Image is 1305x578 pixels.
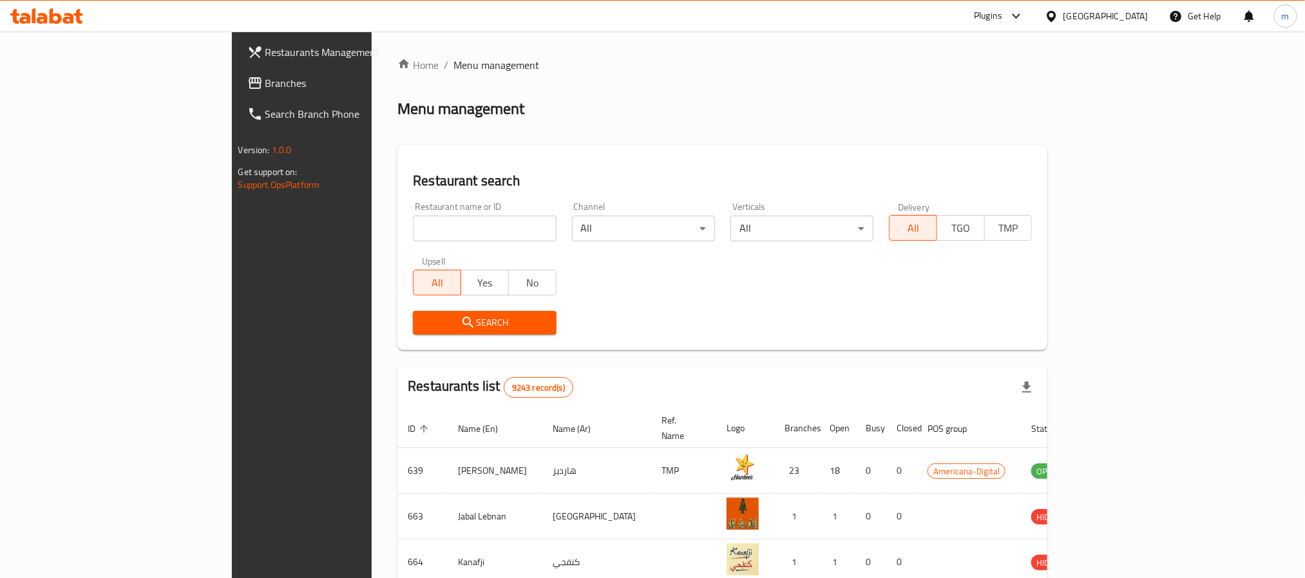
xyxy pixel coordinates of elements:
[542,448,651,494] td: هارديز
[508,270,557,295] button: No
[662,413,701,443] span: Ref. Name
[855,448,886,494] td: 0
[819,494,855,539] td: 1
[504,382,573,394] span: 9243 record(s)
[413,311,556,335] button: Search
[716,409,774,448] th: Logo
[514,274,551,292] span: No
[272,142,292,158] span: 1.0.0
[265,106,439,122] span: Search Branch Phone
[886,494,917,539] td: 0
[572,216,715,241] div: All
[237,68,450,98] a: Branches
[819,448,855,494] td: 18
[855,409,886,448] th: Busy
[1282,9,1290,23] span: m
[413,270,461,295] button: All
[1031,555,1070,570] span: HIDDEN
[895,219,932,238] span: All
[408,377,573,398] h2: Restaurants list
[461,270,509,295] button: Yes
[458,421,515,436] span: Name (En)
[238,176,320,193] a: Support.OpsPlatform
[238,142,270,158] span: Version:
[237,37,450,68] a: Restaurants Management
[1031,555,1070,570] div: HIDDEN
[422,257,446,266] label: Upsell
[453,57,539,73] span: Menu management
[397,57,1047,73] nav: breadcrumb
[774,494,819,539] td: 1
[397,98,524,119] h2: Menu management
[886,409,917,448] th: Closed
[419,274,456,292] span: All
[265,44,439,60] span: Restaurants Management
[1031,464,1063,479] span: OPEN
[1031,421,1073,436] span: Status
[974,8,1002,24] div: Plugins
[1031,509,1070,525] div: HIDDEN
[448,448,542,494] td: [PERSON_NAME]
[237,98,450,129] a: Search Branch Phone
[889,215,937,241] button: All
[413,216,556,241] input: Search for restaurant name or ID..
[855,494,886,539] td: 0
[448,494,542,539] td: Jabal Lebnan
[984,215,1033,241] button: TMP
[504,377,573,398] div: Total records count
[1031,510,1070,525] span: HIDDEN
[1063,9,1148,23] div: [GEOGRAPHIC_DATA]
[1011,372,1042,403] div: Export file
[553,421,607,436] span: Name (Ar)
[942,219,980,238] span: TGO
[542,494,651,539] td: [GEOGRAPHIC_DATA]
[886,448,917,494] td: 0
[423,315,546,331] span: Search
[928,464,1005,479] span: Americana-Digital
[990,219,1027,238] span: TMP
[928,421,984,436] span: POS group
[238,163,298,180] span: Get support on:
[727,498,759,530] img: Jabal Lebnan
[937,215,985,241] button: TGO
[408,421,432,436] span: ID
[413,171,1032,191] h2: Restaurant search
[727,543,759,575] img: Kanafji
[727,452,759,484] img: Hardee's
[466,274,504,292] span: Yes
[265,75,439,91] span: Branches
[774,409,819,448] th: Branches
[730,216,873,241] div: All
[651,448,716,494] td: TMP
[819,409,855,448] th: Open
[774,448,819,494] td: 23
[898,202,930,211] label: Delivery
